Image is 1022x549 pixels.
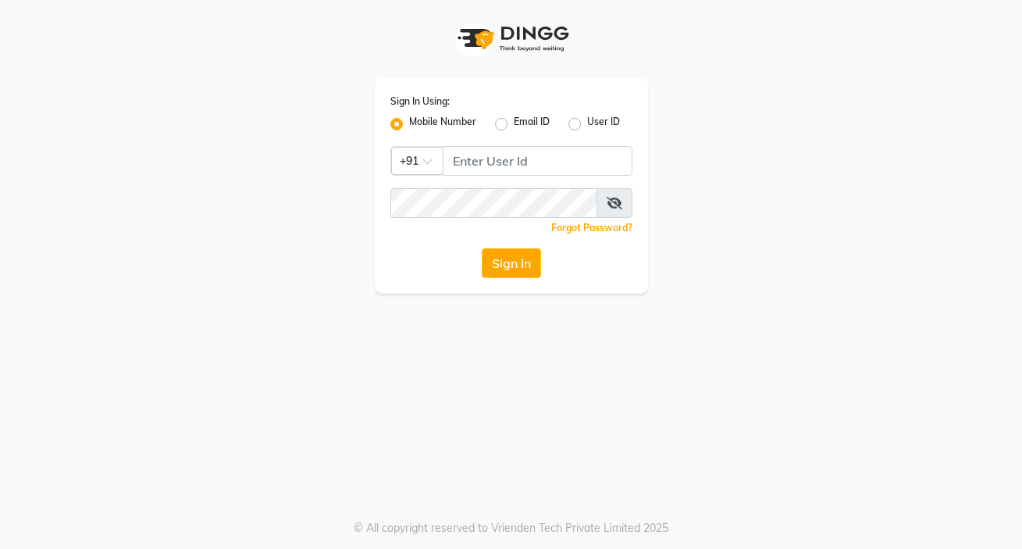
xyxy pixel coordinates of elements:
[449,16,574,62] img: logo1.svg
[551,222,632,234] a: Forgot Password?
[409,115,476,134] label: Mobile Number
[390,188,597,218] input: Username
[390,94,450,109] label: Sign In Using:
[443,146,632,176] input: Username
[482,248,541,278] button: Sign In
[587,115,620,134] label: User ID
[514,115,550,134] label: Email ID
